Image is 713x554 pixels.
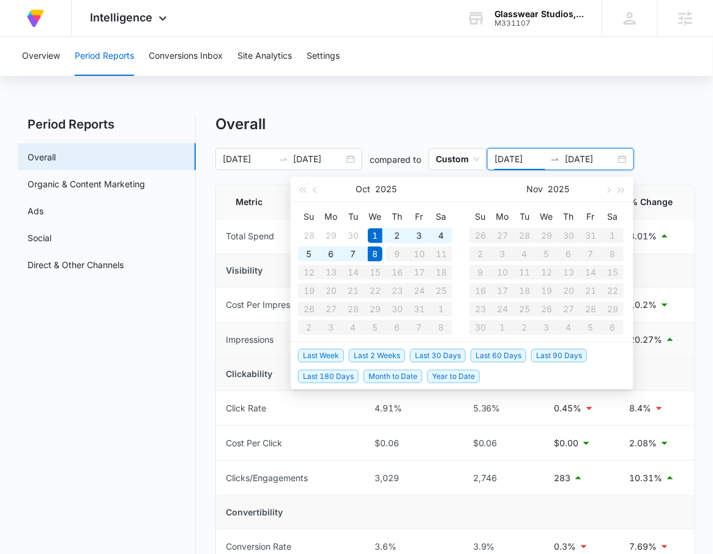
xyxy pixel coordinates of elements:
[471,349,526,362] span: Last 60 Days
[28,204,43,217] a: Ads
[216,254,695,288] td: Visibility
[320,226,342,245] td: 2025-09-29
[554,436,579,450] p: $0.00
[630,471,663,485] p: 10.31%
[630,436,657,450] p: 2.08%
[430,207,452,226] th: Sa
[550,154,560,164] span: to
[495,9,584,19] div: account name
[408,226,430,245] td: 2025-10-03
[346,228,360,243] div: 30
[410,349,466,362] span: Last 30 Days
[28,178,145,190] a: Organic & Content Marketing
[324,228,338,243] div: 29
[298,370,359,383] span: Last 180 Days
[436,154,469,164] p: Custom
[469,207,491,226] th: Su
[226,298,306,312] div: Cost Per Impression
[307,37,340,76] button: Settings
[548,177,569,201] button: 2025
[364,226,386,245] td: 2025-10-01
[412,228,427,243] div: 3
[226,230,274,243] div: Total Spend
[434,228,449,243] div: 4
[24,7,47,29] img: Volusion
[226,471,308,485] div: Clicks/Engagements
[630,333,663,346] p: 20.27%
[302,247,316,261] div: 5
[630,540,657,553] p: 7.69%
[491,207,513,226] th: Mo
[237,37,292,76] button: Site Analytics
[630,230,657,243] p: 8.01%
[386,207,408,226] th: Th
[216,357,695,391] td: Clickability
[278,154,288,164] span: to
[226,333,274,346] div: Impressions
[320,207,342,226] th: Mo
[558,207,580,226] th: Th
[342,226,364,245] td: 2025-09-30
[408,207,430,226] th: Fr
[375,436,445,450] div: $0.06
[364,207,386,226] th: We
[580,207,602,226] th: Fr
[293,152,344,166] input: End date
[18,115,196,133] h2: Period Reports
[28,258,124,271] a: Direct & Other Channels
[630,402,652,415] p: 8.4%
[342,207,364,226] th: Tu
[223,152,274,166] input: Start date
[550,154,560,164] span: swap-right
[554,471,571,485] p: 283
[630,298,657,312] p: 10.2%
[386,226,408,245] td: 2025-10-02
[368,247,383,261] div: 8
[364,245,386,263] td: 2025-10-08
[356,177,371,201] button: Oct
[278,154,288,164] span: swap-right
[324,247,338,261] div: 6
[28,151,56,163] a: Overall
[226,402,266,415] div: Click Rate
[349,349,405,362] span: Last 2 Weeks
[346,247,360,261] div: 7
[565,152,616,166] input: End date
[495,152,545,166] input: Start date
[149,37,223,76] button: Conversions Inbox
[531,349,587,362] span: Last 90 Days
[215,115,266,133] h1: Overall
[465,436,535,450] div: $0.06
[226,540,291,553] div: Conversion Rate
[376,177,397,201] button: 2025
[298,349,344,362] span: Last Week
[427,370,480,383] span: Year to Date
[226,436,282,450] div: Cost Per Click
[302,228,316,243] div: 28
[554,402,582,415] p: 0.45%
[368,228,383,243] div: 1
[390,228,405,243] div: 2
[465,471,535,485] div: 2,746
[430,226,452,245] td: 2025-10-04
[342,245,364,263] td: 2025-10-07
[554,540,577,553] p: 0.3%
[320,245,342,263] td: 2025-10-06
[375,402,445,415] div: 4.91%
[375,471,445,485] div: 3,029
[28,231,51,244] a: Social
[90,11,152,24] span: Intelligence
[620,185,695,219] th: % Change
[22,37,60,76] button: Overview
[75,37,134,76] button: Period Reports
[526,177,543,201] button: Nov
[375,540,445,553] div: 3.6%
[298,245,320,263] td: 2025-10-05
[216,496,695,530] td: Convertibility
[513,207,536,226] th: Tu
[465,540,535,553] div: 3.9%
[536,207,558,226] th: We
[298,226,320,245] td: 2025-09-28
[370,153,421,166] p: compared to
[364,370,422,383] span: Month to Date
